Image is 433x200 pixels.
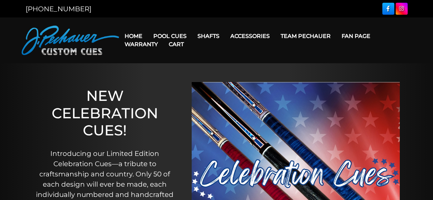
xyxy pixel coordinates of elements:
img: Pechauer Custom Cues [22,26,119,55]
a: Fan Page [336,27,376,45]
a: Cart [163,36,189,53]
a: Shafts [192,27,225,45]
a: Warranty [119,36,163,53]
h1: NEW CELEBRATION CUES! [36,87,174,139]
a: Accessories [225,27,275,45]
a: Pool Cues [148,27,192,45]
a: [PHONE_NUMBER] [26,5,91,13]
a: Team Pechauer [275,27,336,45]
a: Home [119,27,148,45]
